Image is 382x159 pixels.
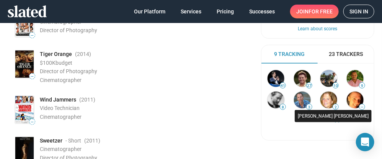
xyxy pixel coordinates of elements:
span: — [29,120,35,124]
span: 2 [333,105,338,110]
a: Pricing [211,5,240,18]
span: 10 [333,84,338,88]
img: Poster: Tiger Orange [15,51,34,78]
span: Pricing [217,5,234,18]
span: (2011 ) [79,96,95,103]
span: Our Platform [134,5,165,18]
a: Successes [243,5,281,18]
img: Jennifer Howard Kessler [320,92,337,108]
a: Joinfor free [290,5,339,18]
img: Wade Gasque [294,92,311,108]
span: Wind Jammers [40,96,76,103]
span: 9 [359,84,365,88]
img: Marcos Efron [320,70,337,87]
span: 3 [307,105,312,110]
span: $100K [40,60,56,66]
span: (2014 ) [75,51,91,58]
span: 41 [280,84,286,88]
span: Join [296,5,333,18]
a: Our Platform [128,5,171,18]
div: [PERSON_NAME] [PERSON_NAME] [295,110,372,122]
img: Robert Saitzyk [268,92,284,108]
span: Successes [249,5,275,18]
span: budget [56,60,72,66]
img: Poster: Cordially Invited [15,10,34,37]
span: Sign in [349,5,368,18]
img: Poster: Wind Jammers [15,96,34,123]
div: Open Intercom Messenger [356,133,374,151]
span: (2011 ) [84,137,100,144]
span: — [359,105,365,109]
span: Services [181,5,201,18]
span: Director of Photography [40,68,97,74]
button: Learn about scores [270,26,365,32]
a: Sign in [343,5,374,18]
span: for free [309,5,333,18]
span: 23 Trackers [329,51,363,58]
span: 8 [280,105,286,110]
span: 9 Tracking [274,51,305,58]
span: - Short [65,137,81,144]
span: Director of Photography [40,27,97,33]
img: Mike Davidson [347,92,364,108]
span: — [29,33,35,38]
span: Tiger Orange [40,51,72,58]
span: Cinematographer [40,77,82,83]
a: Services [175,5,207,18]
span: Cinematographer [40,146,82,152]
img: Nat Mundel [294,70,311,87]
img: Stephan Paternot [268,70,284,87]
span: 27 [307,84,312,88]
span: Cinematographer [40,114,82,120]
img: Kareem Mortimer [347,70,364,87]
span: — [29,74,35,79]
span: Video Technician [40,105,80,111]
span: Cinematographer [40,19,82,25]
span: Sweetzer [40,137,62,144]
